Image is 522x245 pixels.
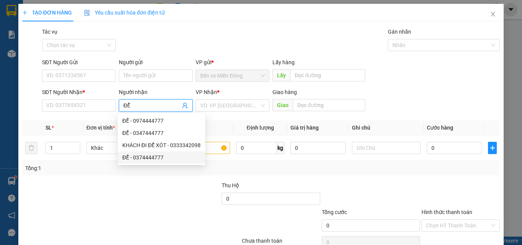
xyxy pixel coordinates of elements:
span: Increase Value [71,142,80,148]
div: ĐỂ - 0347444777 [122,129,201,137]
input: Dọc đường [293,99,365,111]
div: ĐỂ - 0374444777 [122,153,201,162]
label: Hình thức thanh toán [421,209,472,215]
span: down [74,149,78,153]
label: Gán nhãn [388,29,411,35]
span: Định lượng [246,125,274,131]
span: Giao [272,99,293,111]
span: Giao hàng [272,89,297,95]
div: ĐỂ - 0374444777 [118,151,205,164]
div: VP gửi [196,58,269,67]
span: up [74,143,78,148]
div: ĐỂ - 0974444777 [118,115,205,127]
div: Bến xe Miền Đông [6,6,49,25]
span: kg [277,142,284,154]
span: Khác [91,142,151,154]
span: SL [45,125,52,131]
div: KHÁCH ĐI ĐỂ XÓT - 0333342098 [122,141,201,149]
div: 0943315191 [55,43,108,54]
input: 0 [290,142,345,154]
span: Yêu cầu xuất hóa đơn điện tử [84,10,165,16]
th: Ghi chú [349,120,424,135]
span: Bến xe Miền Đông [200,70,265,81]
div: ĐỂ - 0347444777 [118,127,205,139]
div: Người nhận [119,88,193,96]
div: SĐT Người Gửi [42,58,116,67]
div: ĐỂ - 0974444777 [122,117,201,125]
span: Gửi: [6,7,18,15]
input: Dọc đường [290,69,365,81]
img: icon [84,10,90,16]
span: VP Nhận [196,89,217,95]
button: Close [482,4,504,25]
label: Tác vụ [42,29,57,35]
div: SĐT Người Nhận [42,88,116,96]
span: Thu Hộ [222,182,239,188]
span: Giá trị hàng [290,125,319,131]
span: TẠO ĐƠN HÀNG [22,10,72,16]
span: Lấy [272,69,290,81]
input: Ghi Chú [352,142,421,154]
span: Đơn vị tính [86,125,115,131]
span: Tổng cước [322,209,347,215]
button: delete [25,142,37,154]
span: Cước hàng [427,125,453,131]
span: Nhận: [55,7,73,15]
span: close [490,11,496,17]
span: user-add [182,102,188,109]
div: Người gửi [119,58,193,67]
div: THẦM THƯƠNG [55,25,108,43]
button: plus [488,142,497,154]
span: plus [488,145,496,151]
div: KHÁCH ĐI ĐỂ XÓT - 0333342098 [118,139,205,151]
span: plus [22,10,28,15]
div: Tổng: 1 [25,164,202,172]
span: Lấy hàng [272,59,295,65]
span: Decrease Value [71,148,80,154]
div: VP Đắk Lắk [55,6,108,25]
